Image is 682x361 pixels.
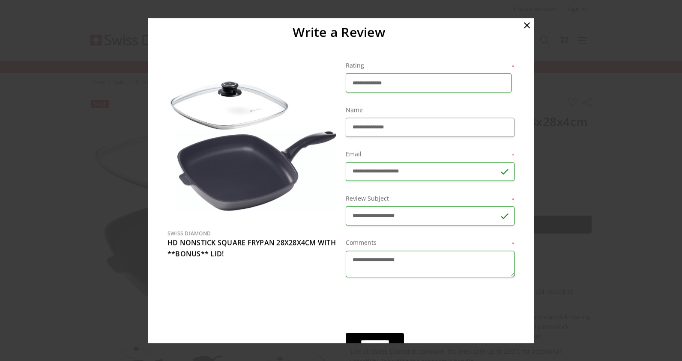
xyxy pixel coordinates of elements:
[346,105,514,115] label: Name
[168,61,336,229] img: HD_frypan_with_lid__74701.1669330783.jpg
[168,229,336,237] h6: Swiss Diamond
[346,238,514,248] label: Comments
[520,18,534,32] a: Close
[523,15,531,34] span: ×
[346,194,514,203] label: Review Subject
[168,238,336,260] h5: HD Nonstick SQUARE Frypan 28x28x4cm with **Bonus** LID!
[346,290,476,323] iframe: reCAPTCHA
[346,149,514,159] label: Email
[346,61,514,70] label: Rating
[163,24,515,40] h2: Write a Review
